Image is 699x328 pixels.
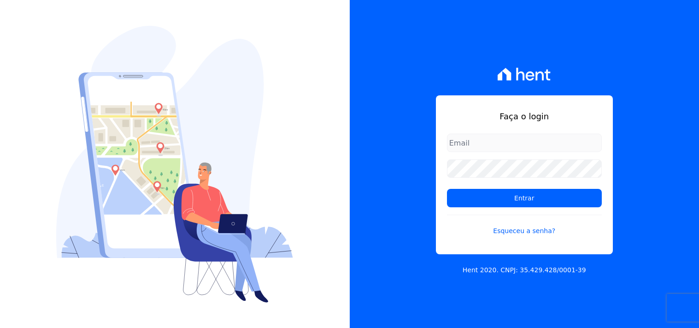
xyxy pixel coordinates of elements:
[447,110,602,123] h1: Faça o login
[447,189,602,207] input: Entrar
[463,265,586,275] p: Hent 2020. CNPJ: 35.429.428/0001-39
[447,134,602,152] input: Email
[56,26,293,303] img: Login
[447,215,602,236] a: Esqueceu a senha?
